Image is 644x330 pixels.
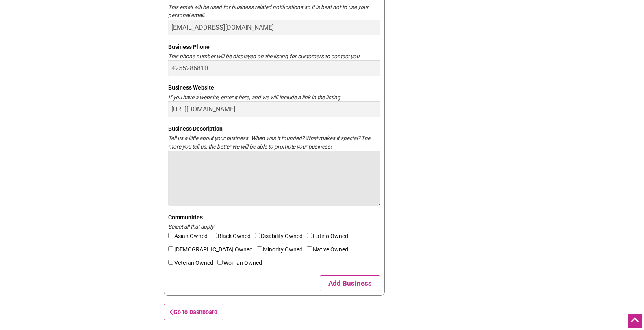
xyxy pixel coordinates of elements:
[217,260,223,265] input: Woman Owned
[168,52,380,60] div: This phone number will be displayed on the listing for customers to contact you.
[168,260,173,265] input: Veteran Owned
[168,233,173,238] input: Asian Owned
[320,275,380,291] button: Add Business
[255,231,307,245] label: Disability Owned
[257,245,307,258] label: Minority Owned
[168,134,380,151] div: Tell us a little about your business. When was it founded? What makes it special? The more you te...
[168,212,380,223] label: Communities
[168,245,257,258] label: [DEMOGRAPHIC_DATA] Owned
[168,231,212,245] label: Asian Owned
[168,258,217,271] label: Veteran Owned
[168,246,173,251] input: [DEMOGRAPHIC_DATA] Owned
[307,245,352,258] label: Native Owned
[628,314,642,328] div: Scroll Back to Top
[168,42,380,52] label: Business Phone
[217,258,266,271] label: Woman Owned
[307,233,312,238] input: Latino Owned
[307,231,352,245] label: Latino Owned
[164,304,224,320] a: Go to Dashboard
[212,231,255,245] label: Black Owned
[257,246,262,251] input: Minority Owned
[168,223,380,231] div: Select all that apply
[168,83,380,93] label: Business Website
[255,233,260,238] input: Disability Owned
[307,246,312,251] input: Native Owned
[168,3,380,20] div: This email will be used for business related notifications so it is best not to use your personal...
[212,233,217,238] input: Black Owned
[168,93,380,101] div: If you have a website, enter it here, and we will include a link in the listing
[168,124,380,134] label: Business Description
